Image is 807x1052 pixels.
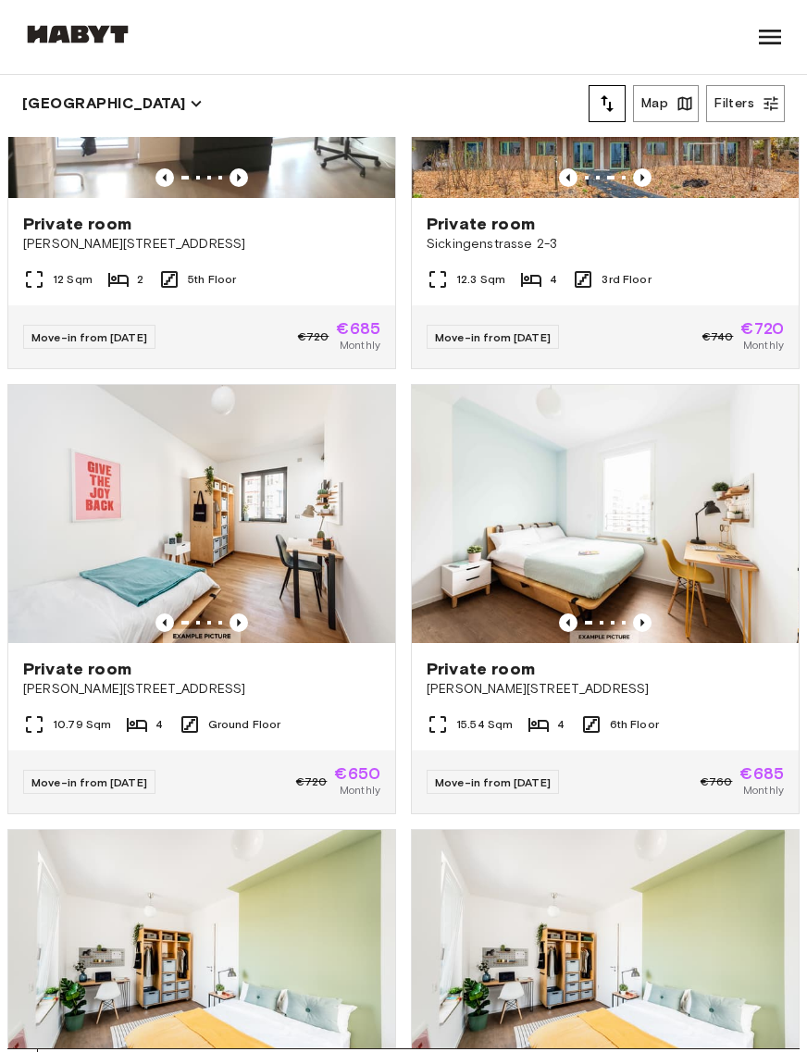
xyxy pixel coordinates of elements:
[155,613,174,632] button: Previous image
[298,328,329,345] span: €720
[427,658,535,680] span: Private room
[31,775,147,789] span: Move-in from [DATE]
[208,716,281,733] span: Ground Floor
[137,271,143,288] span: 2
[633,613,652,632] button: Previous image
[743,337,784,353] span: Monthly
[23,213,131,235] span: Private room
[155,716,163,733] span: 4
[427,213,535,235] span: Private room
[8,385,395,643] img: Marketing picture of unit DE-01-09-022-01Q
[53,271,93,288] span: 12 Sqm
[31,330,147,344] span: Move-in from [DATE]
[456,271,505,288] span: 12.3 Sqm
[334,765,380,782] span: €650
[435,330,551,344] span: Move-in from [DATE]
[296,774,328,790] span: €720
[589,85,626,122] button: tune
[559,613,577,632] button: Previous image
[22,91,203,117] button: [GEOGRAPHIC_DATA]
[230,168,248,187] button: Previous image
[427,680,784,699] span: [PERSON_NAME][STREET_ADDRESS]
[7,384,396,814] a: Marketing picture of unit DE-01-09-022-01QPrevious imagePrevious imagePrivate room[PERSON_NAME][S...
[188,271,236,288] span: 5th Floor
[743,782,784,798] span: Monthly
[23,235,380,254] span: [PERSON_NAME][STREET_ADDRESS]
[230,613,248,632] button: Previous image
[155,168,174,187] button: Previous image
[23,680,380,699] span: [PERSON_NAME][STREET_ADDRESS]
[340,337,380,353] span: Monthly
[706,85,785,122] button: Filters
[53,716,111,733] span: 10.79 Sqm
[602,271,651,288] span: 3rd Floor
[427,235,784,254] span: Sickingenstrasse 2-3
[22,25,133,43] img: Habyt
[23,658,131,680] span: Private room
[633,85,699,122] button: Map
[610,716,659,733] span: 6th Floor
[435,775,551,789] span: Move-in from [DATE]
[633,168,652,187] button: Previous image
[336,320,380,337] span: €685
[340,782,380,798] span: Monthly
[559,168,577,187] button: Previous image
[411,385,798,643] img: Marketing picture of unit DE-01-09-020-02Q
[739,765,784,782] span: €685
[701,774,733,790] span: €760
[456,716,513,733] span: 15.54 Sqm
[411,384,800,814] a: Marketing picture of unit DE-01-09-020-02QMarketing picture of unit DE-01-09-020-02QPrevious imag...
[702,328,734,345] span: €740
[550,271,557,288] span: 4
[557,716,565,733] span: 4
[740,320,784,337] span: €720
